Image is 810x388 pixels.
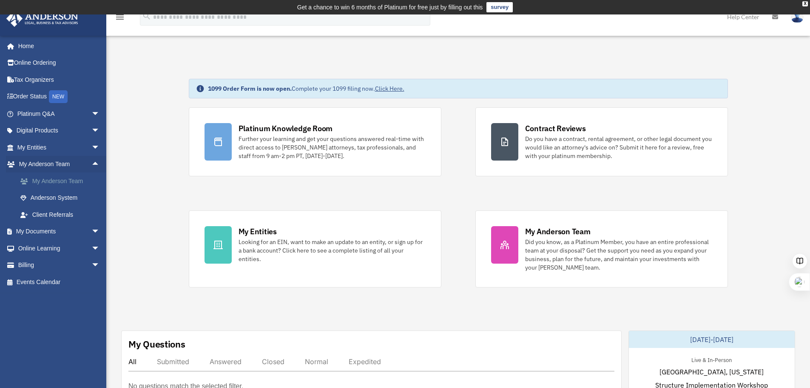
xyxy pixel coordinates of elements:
span: arrow_drop_down [91,105,108,123]
div: Do you have a contract, rental agreement, or other legal document you would like an attorney's ad... [525,135,712,160]
div: Expedited [349,357,381,366]
span: [GEOGRAPHIC_DATA], [US_STATE] [659,367,764,377]
a: My Entities Looking for an EIN, want to make an update to an entity, or sign up for a bank accoun... [189,210,441,287]
a: Digital Productsarrow_drop_down [6,122,113,139]
i: menu [115,12,125,22]
a: Platinum Knowledge Room Further your learning and get your questions answered real-time with dire... [189,107,441,176]
a: My Anderson Team Did you know, as a Platinum Member, you have an entire professional team at your... [475,210,728,287]
a: Home [6,37,108,55]
a: Online Learningarrow_drop_down [6,240,113,257]
a: survey [486,2,513,12]
span: arrow_drop_down [91,257,108,274]
div: My Entities [239,226,277,237]
a: Anderson System [12,190,113,207]
div: Complete your 1099 filing now. [208,84,404,93]
a: Billingarrow_drop_down [6,257,113,274]
img: Anderson Advisors Platinum Portal [4,10,81,27]
div: Live & In-Person [685,355,739,364]
div: My Anderson Team [525,226,591,237]
div: Did you know, as a Platinum Member, you have an entire professional team at your disposal? Get th... [525,238,712,272]
div: Answered [210,357,242,366]
a: My Anderson Teamarrow_drop_up [6,156,113,173]
div: Get a chance to win 6 months of Platinum for free just by filling out this [297,2,483,12]
i: search [142,11,151,21]
img: User Pic [791,11,804,23]
a: My Documentsarrow_drop_down [6,223,113,240]
div: close [802,1,808,6]
a: menu [115,15,125,22]
a: Online Ordering [6,55,113,72]
div: Contract Reviews [525,123,586,134]
strong: 1099 Order Form is now open. [208,85,292,92]
span: arrow_drop_down [91,139,108,156]
a: My Anderson Team [12,172,113,190]
div: My Questions [128,338,185,351]
span: arrow_drop_down [91,122,108,140]
a: My Entitiesarrow_drop_down [6,139,113,156]
div: Closed [262,357,284,366]
a: Platinum Q&Aarrow_drop_down [6,105,113,122]
a: Contract Reviews Do you have a contract, rental agreement, or other legal document you would like... [475,107,728,176]
a: Client Referrals [12,206,113,223]
a: Events Calendar [6,273,113,290]
a: Tax Organizers [6,71,113,88]
div: All [128,357,136,366]
a: Click Here. [375,85,404,92]
span: arrow_drop_down [91,223,108,241]
div: Further your learning and get your questions answered real-time with direct access to [PERSON_NAM... [239,135,426,160]
div: Platinum Knowledge Room [239,123,333,134]
div: NEW [49,90,68,103]
span: arrow_drop_down [91,240,108,257]
div: Normal [305,357,328,366]
div: Submitted [157,357,189,366]
div: [DATE]-[DATE] [629,331,795,348]
a: Order StatusNEW [6,88,113,106]
div: Looking for an EIN, want to make an update to an entity, or sign up for a bank account? Click her... [239,238,426,263]
span: arrow_drop_up [91,156,108,173]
